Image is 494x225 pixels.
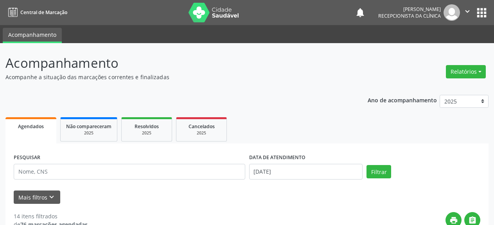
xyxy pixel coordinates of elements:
a: Central de Marcação [5,6,67,19]
i: keyboard_arrow_down [47,193,56,201]
p: Acompanhe a situação das marcações correntes e finalizadas [5,73,344,81]
i:  [468,216,477,225]
span: Recepcionista da clínica [378,13,441,19]
div: 2025 [182,130,221,136]
i:  [463,7,472,16]
img: img [444,4,460,21]
button:  [460,4,475,21]
span: Cancelados [189,123,215,130]
div: 2025 [127,130,166,136]
p: Acompanhamento [5,53,344,73]
div: 2025 [66,130,111,136]
p: Ano de acompanhamento [368,95,437,105]
input: Selecione um intervalo [249,164,363,180]
button: apps [475,6,489,20]
span: Central de Marcação [20,9,67,16]
button: Mais filtroskeyboard_arrow_down [14,191,60,204]
span: Não compareceram [66,123,111,130]
span: Agendados [18,123,44,130]
label: PESQUISAR [14,152,40,164]
div: 14 itens filtrados [14,212,88,220]
input: Nome, CNS [14,164,245,180]
button: Relatórios [446,65,486,78]
i: print [449,216,458,225]
button: notifications [355,7,366,18]
button: Filtrar [366,165,391,178]
div: [PERSON_NAME] [378,6,441,13]
a: Acompanhamento [3,28,62,43]
span: Resolvidos [135,123,159,130]
label: DATA DE ATENDIMENTO [249,152,305,164]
